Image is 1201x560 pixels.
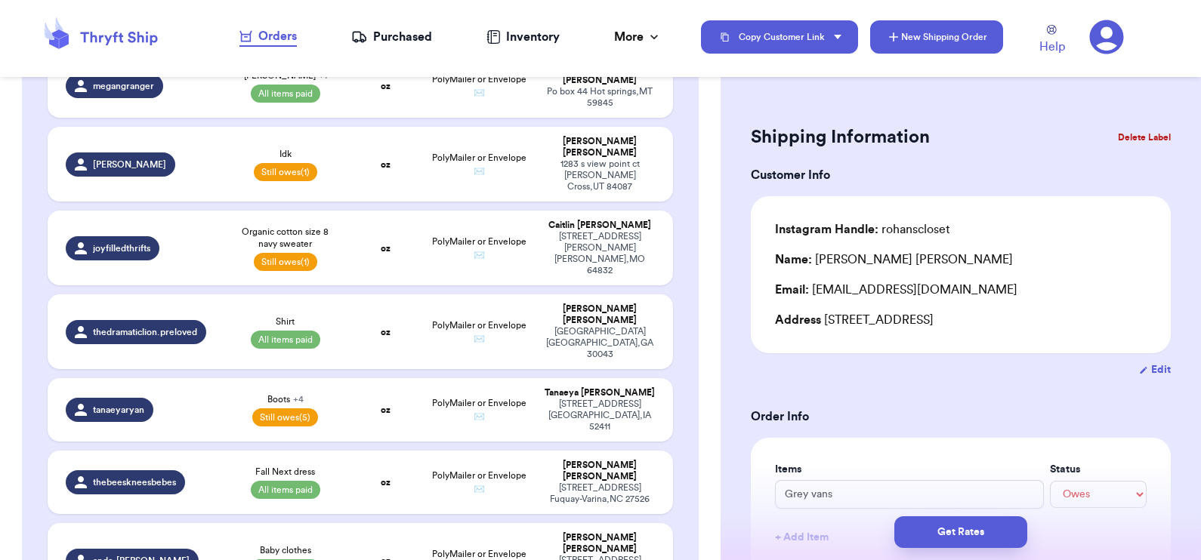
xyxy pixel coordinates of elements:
[239,27,297,45] div: Orders
[545,231,655,276] div: [STREET_ADDRESS][PERSON_NAME] [PERSON_NAME] , MO 64832
[775,281,1147,299] div: [EMAIL_ADDRESS][DOMAIN_NAME]
[252,408,318,426] span: Still owes (5)
[381,160,391,169] strong: oz
[432,153,526,176] span: PolyMailer or Envelope ✉️
[381,244,391,253] strong: oz
[1039,25,1065,56] a: Help
[93,404,144,416] span: tanaeyaryan
[432,237,526,260] span: PolyMailer or Envelope ✉️
[545,86,655,109] div: Po box 44 Hot springs , MT 59845
[255,466,315,478] span: Fall Next dress
[545,326,655,360] div: [GEOGRAPHIC_DATA] [GEOGRAPHIC_DATA] , GA 30043
[775,462,1044,477] label: Items
[251,331,320,349] span: All items paid
[870,20,1003,54] button: New Shipping Order
[381,328,391,337] strong: oz
[254,163,317,181] span: Still owes (1)
[486,28,560,46] a: Inventory
[432,471,526,494] span: PolyMailer or Envelope ✉️
[894,516,1027,548] button: Get Rates
[93,80,154,92] span: megangranger
[545,220,655,231] div: Caitlin [PERSON_NAME]
[276,315,295,328] span: Shirt
[775,314,821,326] span: Address
[545,303,655,326] div: [PERSON_NAME] [PERSON_NAME]
[751,125,930,149] h2: Shipping Information
[545,460,655,482] div: [PERSON_NAME] [PERSON_NAME]
[1139,362,1171,377] button: Edit
[614,28,662,46] div: More
[775,251,1013,269] div: [PERSON_NAME] [PERSON_NAME]
[254,253,317,271] span: Still owes (1)
[351,28,432,46] a: Purchased
[545,398,655,432] div: [STREET_ADDRESS] [GEOGRAPHIC_DATA] , IA 52411
[775,254,812,266] span: Name:
[1050,462,1147,477] label: Status
[545,158,655,192] div: 1283 s view point ct [PERSON_NAME] Cross , UT 84087
[381,405,391,414] strong: oz
[701,20,858,54] button: Copy Customer Link
[432,398,526,421] span: PolyMailer or Envelope ✉️
[1112,121,1177,154] button: Delete Label
[251,481,320,499] span: All items paid
[775,223,878,235] span: Instagram Handle:
[260,544,311,556] span: Baby clothes
[545,387,655,398] div: Tanaeya [PERSON_NAME]
[775,220,950,238] div: rohanscloset
[751,408,1171,426] h3: Order Info
[381,478,391,487] strong: oz
[775,311,1147,329] div: [STREET_ADDRESS]
[279,148,292,160] span: Idk
[267,393,304,405] span: Boots
[251,85,320,103] span: All items paid
[432,321,526,343] span: PolyMailer or Envelope ✉️
[1039,38,1065,56] span: Help
[232,226,339,250] span: Organic cotton size 8 navy sweater
[545,136,655,158] div: [PERSON_NAME] [PERSON_NAME]
[93,476,176,488] span: thebeeskneesbebes
[381,82,391,91] strong: oz
[93,242,150,254] span: joyfilledthrifts
[93,326,197,338] span: thedramaticlion.preloved
[775,284,809,296] span: Email:
[293,395,304,404] span: + 4
[239,27,297,47] a: Orders
[93,158,166,171] span: [PERSON_NAME]
[751,166,1171,184] h3: Customer Info
[545,532,655,555] div: [PERSON_NAME] [PERSON_NAME]
[545,482,655,505] div: [STREET_ADDRESS] Fuquay-Varina , NC 27526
